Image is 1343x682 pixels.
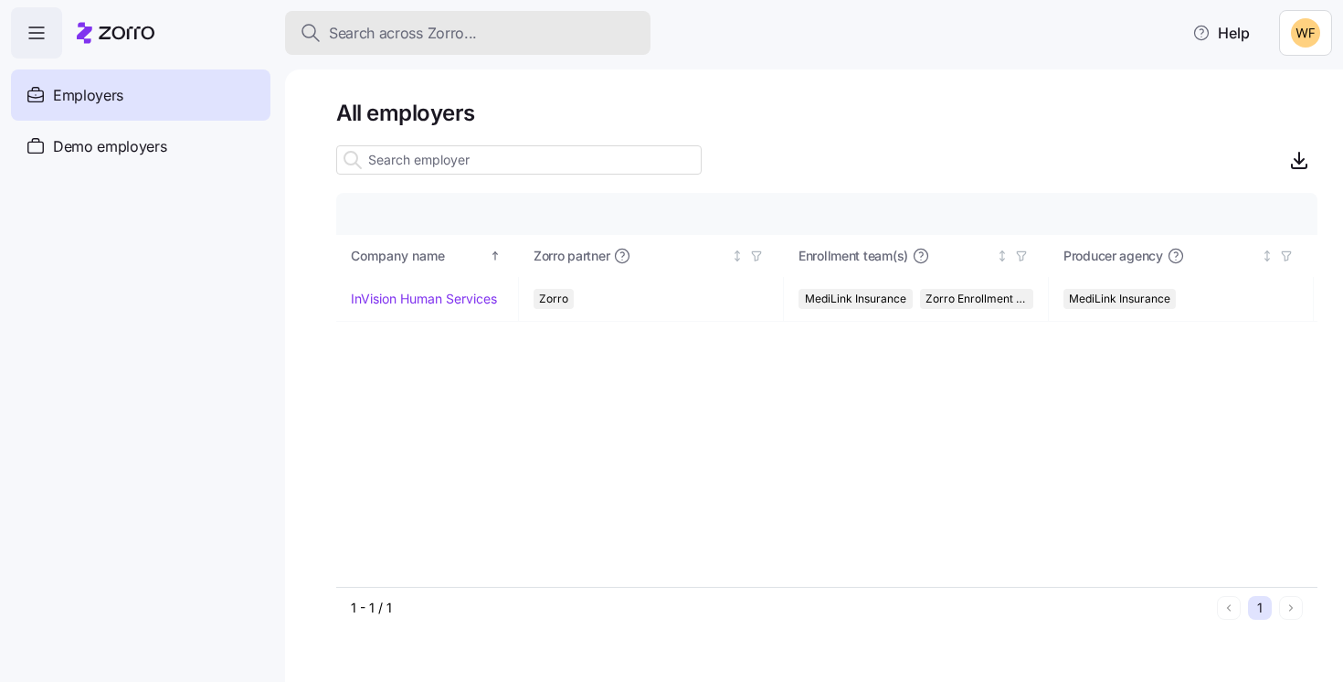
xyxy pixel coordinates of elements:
[784,235,1049,277] th: Enrollment team(s)Not sorted
[351,246,486,266] div: Company name
[1217,596,1241,620] button: Previous page
[329,22,477,45] span: Search across Zorro...
[805,289,906,309] span: MediLink Insurance
[53,84,123,107] span: Employers
[351,290,497,308] a: InVision Human Services
[731,250,744,262] div: Not sorted
[336,235,519,277] th: Company nameSorted ascending
[1049,235,1314,277] th: Producer agencyNot sorted
[1063,247,1163,265] span: Producer agency
[1291,18,1320,48] img: 8adafdde462ffddea829e1adcd6b1844
[351,599,1210,617] div: 1 - 1 / 1
[1178,15,1264,51] button: Help
[534,247,609,265] span: Zorro partner
[11,121,270,172] a: Demo employers
[925,289,1029,309] span: Zorro Enrollment Team
[996,250,1009,262] div: Not sorted
[539,289,568,309] span: Zorro
[519,235,784,277] th: Zorro partnerNot sorted
[285,11,650,55] button: Search across Zorro...
[336,145,702,175] input: Search employer
[798,247,908,265] span: Enrollment team(s)
[1192,22,1250,44] span: Help
[53,135,167,158] span: Demo employers
[1248,596,1272,620] button: 1
[1069,289,1170,309] span: MediLink Insurance
[1261,250,1274,262] div: Not sorted
[11,69,270,121] a: Employers
[489,250,502,262] div: Sorted ascending
[336,99,1317,127] h1: All employers
[1279,596,1303,620] button: Next page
